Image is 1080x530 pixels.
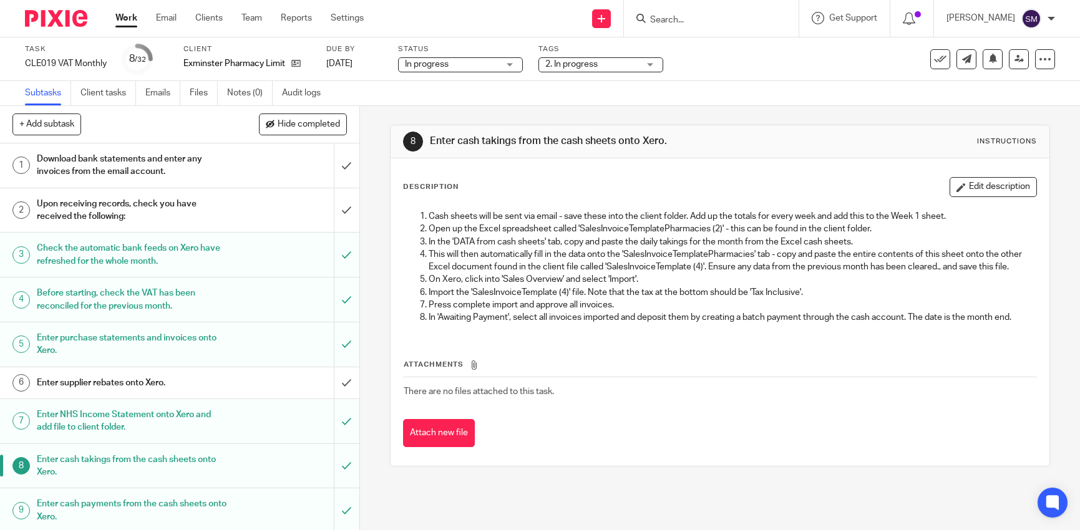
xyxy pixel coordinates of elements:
[37,239,226,271] h1: Check the automatic bank feeds on Xero have refreshed for the whole month.
[398,44,523,54] label: Status
[278,120,340,130] span: Hide completed
[977,137,1037,147] div: Instructions
[37,373,226,392] h1: Enter supplier rebates onto Xero.
[282,81,330,105] a: Audit logs
[37,450,226,482] h1: Enter cash takings from the cash sheets onto Xero.
[25,57,107,70] div: CLE019 VAT Monthly
[12,246,30,264] div: 3
[429,248,1036,274] p: This will then automatically fill in the data onto the 'SalesInvoiceTemplatePharmacies' tab - cop...
[429,210,1036,223] p: Cash sheets will be sent via email - save these into the client folder. Add up the totals for eve...
[37,329,226,360] h1: Enter purchase statements and invoices onto Xero.
[37,284,226,316] h1: Before starting, check the VAT has been reconciled for the previous month.
[156,12,177,24] a: Email
[429,273,1036,286] p: On Xero, click into 'Sales Overview' and select 'Import'.
[12,157,30,174] div: 1
[829,14,877,22] span: Get Support
[12,502,30,519] div: 9
[326,59,353,68] span: [DATE]
[12,412,30,430] div: 7
[12,201,30,219] div: 2
[25,10,87,27] img: Pixie
[404,361,464,368] span: Attachments
[649,15,761,26] input: Search
[12,457,30,475] div: 8
[404,387,554,396] span: There are no files attached to this task.
[135,56,146,63] small: /32
[80,81,136,105] a: Client tasks
[37,494,226,526] h1: Enter cash payments from the cash sheets onto Xero.
[37,195,226,226] h1: Upon receiving records, check you have received the following:
[429,223,1036,235] p: Open up the Excel spreadsheet called 'SalesInvoiceTemplatePharmacies (2)' - this can be found in ...
[241,12,262,24] a: Team
[403,419,475,447] button: Attach new file
[12,291,30,309] div: 4
[37,150,226,181] h1: Download bank statements and enter any invoices from the email account.
[281,12,312,24] a: Reports
[946,12,1015,24] p: [PERSON_NAME]
[429,311,1036,324] p: In 'Awaiting Payment', select all invoices imported and deposit them by creating a batch payment ...
[129,52,146,66] div: 8
[12,113,81,135] button: + Add subtask
[227,81,273,105] a: Notes (0)
[429,236,1036,248] p: In the 'DATA from cash sheets' tab, copy and paste the daily takings for the month from the Excel...
[115,12,137,24] a: Work
[950,177,1037,197] button: Edit description
[12,374,30,392] div: 6
[403,182,459,192] p: Description
[538,44,663,54] label: Tags
[195,12,223,24] a: Clients
[183,57,285,70] p: Exminster Pharmacy Limited
[25,81,71,105] a: Subtasks
[12,335,30,353] div: 5
[429,299,1036,311] p: Press complete import and approve all invoices.
[429,286,1036,299] p: Import the 'SalesInvoiceTemplate (4)' file. Note that the tax at the bottom should be 'Tax Inclus...
[430,135,747,148] h1: Enter cash takings from the cash sheets onto Xero.
[1021,9,1041,29] img: svg%3E
[326,44,382,54] label: Due by
[545,60,598,69] span: 2. In progress
[403,132,423,152] div: 8
[183,44,311,54] label: Client
[190,81,218,105] a: Files
[145,81,180,105] a: Emails
[25,44,107,54] label: Task
[259,113,347,135] button: Hide completed
[405,60,449,69] span: In progress
[37,405,226,437] h1: Enter NHS Income Statement onto Xero and add file to client folder.
[331,12,364,24] a: Settings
